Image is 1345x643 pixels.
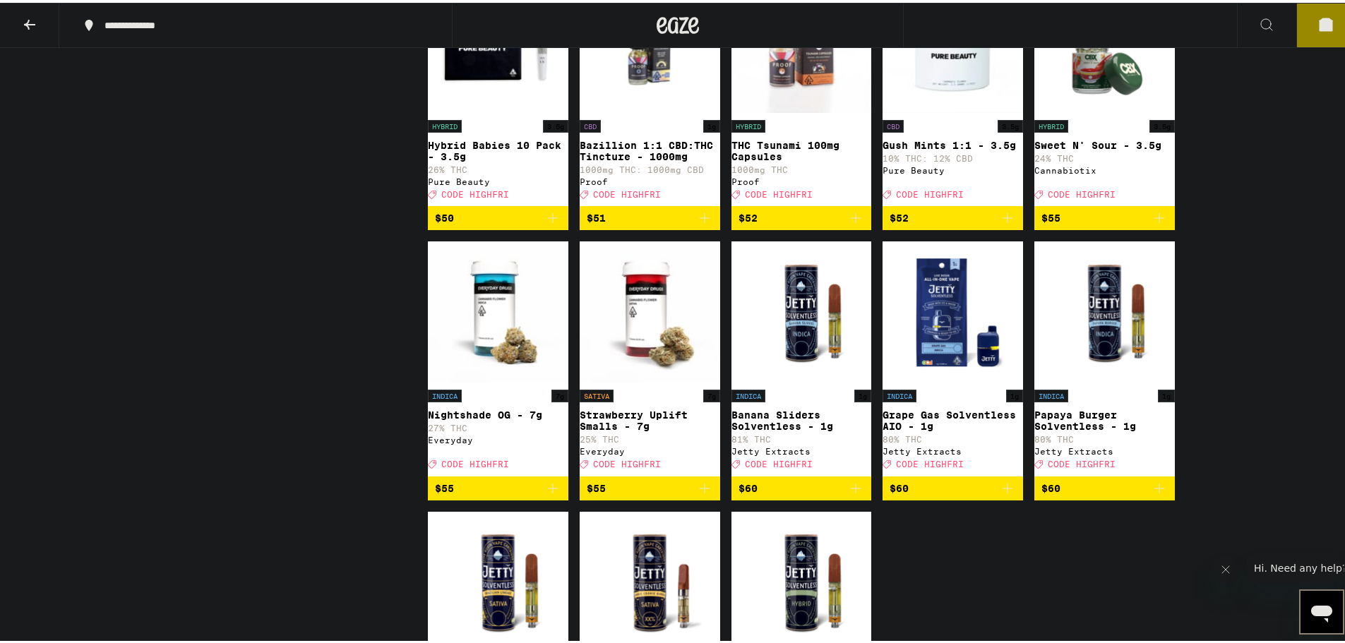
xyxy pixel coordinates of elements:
p: 3.5g [543,117,568,130]
p: 7g [703,387,720,399]
p: 1g [1006,387,1023,399]
p: 80% THC [883,432,1023,441]
p: THC Tsunami 100mg Capsules [731,137,872,160]
p: 1000mg THC: 1000mg CBD [580,162,720,172]
p: Nightshade OG - 7g [428,407,568,418]
div: Pure Beauty [883,163,1023,172]
p: 1g [854,387,871,399]
div: Cannabiotix [1034,163,1175,172]
p: 27% THC [428,421,568,430]
p: 24% THC [1034,151,1175,160]
p: CBD [580,117,601,130]
img: Everyday - Nightshade OG - 7g [428,239,568,380]
a: Open page for Papaya Burger Solventless - 1g from Jetty Extracts [1034,239,1175,473]
span: $51 [587,210,606,221]
span: CODE HIGHFRI [593,457,661,467]
button: Add to bag [883,474,1023,498]
span: $52 [739,210,758,221]
a: Open page for Strawberry Uplift Smalls - 7g from Everyday [580,239,720,473]
span: $60 [739,480,758,491]
p: 10% THC: 12% CBD [883,151,1023,160]
div: Proof [731,174,872,184]
span: $55 [1041,210,1060,221]
span: CODE HIGHFRI [896,457,964,467]
p: Gush Mints 1:1 - 3.5g [883,137,1023,148]
p: Sweet N' Sour - 3.5g [1034,137,1175,148]
div: Pure Beauty [428,174,568,184]
span: $50 [435,210,454,221]
img: Jetty Extracts - Papaya Burger Solventless - 1g [1034,239,1175,380]
div: Everyday [580,444,720,453]
span: $55 [435,480,454,491]
p: 25% THC [580,432,720,441]
p: Grape Gas Solventless AIO - 1g [883,407,1023,429]
p: HYBRID [731,117,765,130]
span: CODE HIGHFRI [441,457,509,467]
img: Everyday - Strawberry Uplift Smalls - 7g [580,239,720,380]
p: 26% THC [428,162,568,172]
button: Add to bag [883,203,1023,227]
a: Open page for Nightshade OG - 7g from Everyday [428,239,568,473]
p: 80% THC [1034,432,1175,441]
div: Jetty Extracts [731,444,872,453]
p: 81% THC [731,432,872,441]
button: Add to bag [428,474,568,498]
img: Jetty Extracts - Banana Sliders Solventless - 1g [731,239,872,380]
span: $60 [890,480,909,491]
button: Add to bag [1034,474,1175,498]
div: Jetty Extracts [1034,444,1175,453]
a: Open page for Grape Gas Solventless AIO - 1g from Jetty Extracts [883,239,1023,473]
p: INDICA [1034,387,1068,399]
button: Add to bag [1034,203,1175,227]
p: 1000mg THC [731,162,872,172]
span: CODE HIGHFRI [593,187,661,196]
span: CODE HIGHFRI [1048,187,1116,196]
span: CODE HIGHFRI [1048,457,1116,467]
p: INDICA [731,387,765,399]
p: 7g [551,387,568,399]
p: Hybrid Babies 10 Pack - 3.5g [428,137,568,160]
p: HYBRID [428,117,462,130]
div: Everyday [428,433,568,442]
span: CODE HIGHFRI [745,187,813,196]
p: HYBRID [1034,117,1068,130]
p: Papaya Burger Solventless - 1g [1034,407,1175,429]
p: CBD [883,117,904,130]
span: $52 [890,210,909,221]
p: Banana Sliders Solventless - 1g [731,407,872,429]
p: Bazillion 1:1 CBD:THC Tincture - 1000mg [580,137,720,160]
button: Add to bag [731,474,872,498]
button: Add to bag [731,203,872,227]
span: CODE HIGHFRI [745,457,813,467]
button: Add to bag [428,203,568,227]
button: Add to bag [580,203,720,227]
p: 3.5g [998,117,1023,130]
p: 3.5g [1149,117,1175,130]
img: Jetty Extracts - Grape Gas Solventless AIO - 1g [883,239,1023,380]
div: Proof [580,174,720,184]
span: Hi. Need any help? [8,10,102,21]
span: $60 [1041,480,1060,491]
iframe: Message from company [1245,550,1344,581]
a: Open page for Banana Sliders Solventless - 1g from Jetty Extracts [731,239,872,473]
p: Strawberry Uplift Smalls - 7g [580,407,720,429]
iframe: Close message [1212,553,1240,581]
p: 1g [1158,387,1175,399]
span: CODE HIGHFRI [441,187,509,196]
span: $55 [587,480,606,491]
span: 2 [1324,19,1328,28]
button: Add to bag [580,474,720,498]
iframe: Button to launch messaging window [1299,587,1344,632]
p: 1g [703,117,720,130]
span: CODE HIGHFRI [896,187,964,196]
p: SATIVA [580,387,614,399]
div: Jetty Extracts [883,444,1023,453]
p: INDICA [428,387,462,399]
p: INDICA [883,387,916,399]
